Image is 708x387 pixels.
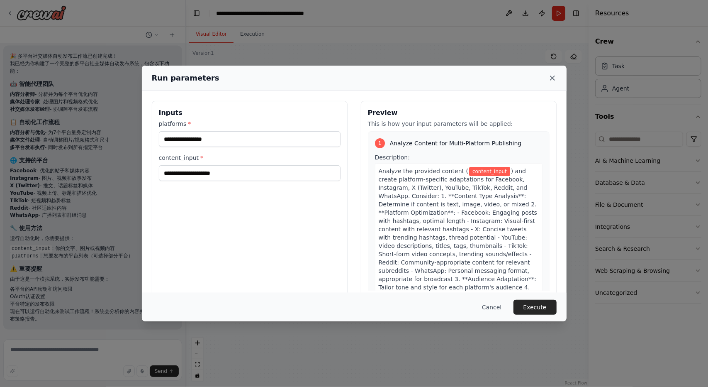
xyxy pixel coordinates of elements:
[375,154,410,161] span: Description:
[513,300,557,315] button: Execute
[152,72,219,84] h2: Run parameters
[159,120,341,128] label: platforms
[368,120,550,128] p: This is how your input parameters will be applied:
[159,108,341,118] h3: Inputs
[375,138,385,148] div: 1
[390,139,522,147] span: Analyze Content for Multi-Platform Publishing
[368,108,550,118] h3: Preview
[379,168,468,174] span: Analyze the provided content (
[475,300,508,315] button: Cancel
[159,154,341,162] label: content_input
[469,167,510,176] span: Variable: content_input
